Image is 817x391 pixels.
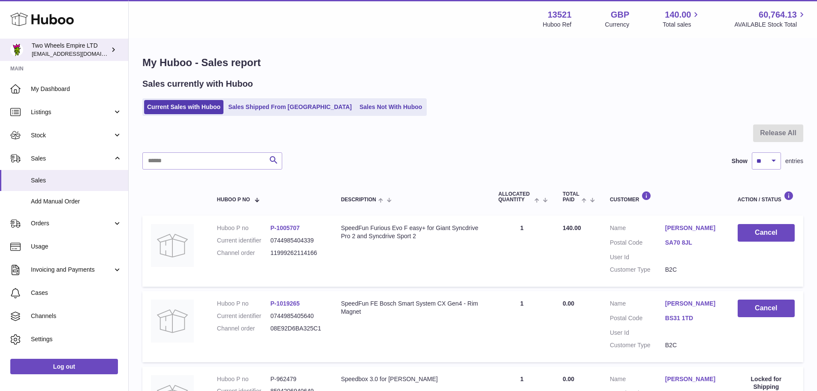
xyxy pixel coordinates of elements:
[217,312,271,320] dt: Current identifier
[610,224,665,234] dt: Name
[31,266,113,274] span: Invoicing and Payments
[31,176,122,185] span: Sales
[738,191,795,203] div: Action / Status
[217,236,271,245] dt: Current identifier
[610,329,665,337] dt: User Id
[665,224,721,232] a: [PERSON_NAME]
[498,191,532,203] span: ALLOCATED Quantity
[610,239,665,249] dt: Postal Code
[31,155,113,163] span: Sales
[490,291,554,362] td: 1
[563,191,579,203] span: Total paid
[543,21,572,29] div: Huboo Ref
[31,335,122,343] span: Settings
[270,236,324,245] dd: 0744985404339
[738,300,795,317] button: Cancel
[31,242,122,251] span: Usage
[665,266,721,274] dd: B2C
[610,266,665,274] dt: Customer Type
[217,324,271,333] dt: Channel order
[665,300,721,308] a: [PERSON_NAME]
[225,100,355,114] a: Sales Shipped From [GEOGRAPHIC_DATA]
[785,157,803,165] span: entries
[270,300,300,307] a: P-1019265
[490,215,554,287] td: 1
[31,312,122,320] span: Channels
[270,312,324,320] dd: 0744985405640
[31,197,122,206] span: Add Manual Order
[151,300,194,343] img: no-photo.jpg
[270,224,300,231] a: P-1005707
[665,341,721,349] dd: B2C
[663,9,701,29] a: 140.00 Total sales
[144,100,223,114] a: Current Sales with Huboo
[217,249,271,257] dt: Channel order
[217,224,271,232] dt: Huboo P no
[32,42,109,58] div: Two Wheels Empire LTD
[341,375,481,383] div: Speedbox 3.0 for [PERSON_NAME]
[610,253,665,261] dt: User Id
[665,9,691,21] span: 140.00
[732,157,748,165] label: Show
[563,224,581,231] span: 140.00
[31,219,113,227] span: Orders
[663,21,701,29] span: Total sales
[217,375,271,383] dt: Huboo P no
[31,289,122,297] span: Cases
[142,56,803,70] h1: My Huboo - Sales report
[270,375,324,383] dd: P-962479
[665,375,721,383] a: [PERSON_NAME]
[665,239,721,247] a: SA70 8JL
[611,9,629,21] strong: GBP
[10,359,118,374] a: Log out
[10,43,23,56] img: internalAdmin-13521@internal.huboo.com
[151,224,194,267] img: no-photo.jpg
[610,300,665,310] dt: Name
[610,341,665,349] dt: Customer Type
[605,21,630,29] div: Currency
[31,85,122,93] span: My Dashboard
[563,300,574,307] span: 0.00
[31,131,113,139] span: Stock
[31,108,113,116] span: Listings
[341,224,481,240] div: SpeedFun Furious Evo F easy+ for Giant Syncdrive Pro 2 and Syncdrive Sport 2
[217,197,250,203] span: Huboo P no
[142,78,253,90] h2: Sales currently with Huboo
[341,197,376,203] span: Description
[563,376,574,382] span: 0.00
[32,50,126,57] span: [EMAIL_ADDRESS][DOMAIN_NAME]
[341,300,481,316] div: SpeedFun FE Bosch Smart System CX Gen4 - Rim Magnet
[759,9,797,21] span: 60,764.13
[270,324,324,333] dd: 08E92D6BA325C1
[356,100,425,114] a: Sales Not With Huboo
[610,314,665,324] dt: Postal Code
[665,314,721,322] a: BS31 1TD
[217,300,271,308] dt: Huboo P no
[270,249,324,257] dd: 11999262114166
[610,375,665,385] dt: Name
[734,9,807,29] a: 60,764.13 AVAILABLE Stock Total
[610,191,721,203] div: Customer
[734,21,807,29] span: AVAILABLE Stock Total
[738,224,795,242] button: Cancel
[548,9,572,21] strong: 13521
